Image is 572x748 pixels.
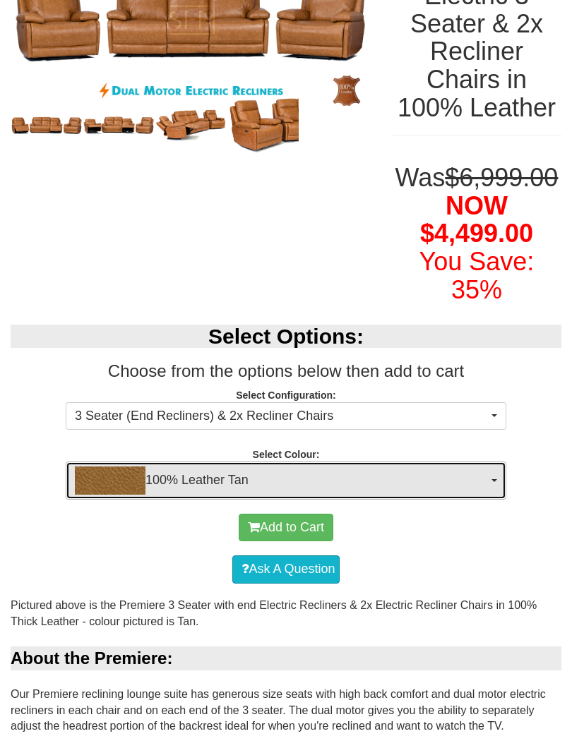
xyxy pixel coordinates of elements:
strong: Select Colour: [253,449,320,460]
span: 100% Leather Tan [75,466,488,495]
b: Select Options: [208,325,364,348]
strong: Select Configuration: [236,390,336,401]
span: 3 Seater (End Recliners) & 2x Recliner Chairs [75,407,488,426]
h3: Choose from the options below then add to cart [11,362,561,380]
button: 3 Seater (End Recliners) & 2x Recliner Chairs [66,402,506,430]
h1: Was [392,164,561,303]
del: $6,999.00 [445,163,558,192]
img: 100% Leather Tan [75,466,145,495]
span: NOW $4,499.00 [420,191,533,248]
a: Ask A Question [232,555,339,584]
button: 100% Leather Tan100% Leather Tan [66,462,506,500]
button: Add to Cart [239,514,333,542]
font: You Save: 35% [419,247,535,304]
div: About the Premiere: [11,646,561,670]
